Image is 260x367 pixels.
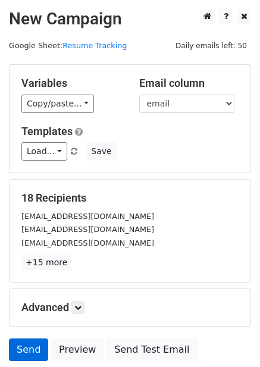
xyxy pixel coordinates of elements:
[106,338,197,361] a: Send Test Email
[21,95,94,113] a: Copy/paste...
[9,338,48,361] a: Send
[9,41,127,50] small: Google Sheet:
[21,192,239,205] h5: 18 Recipients
[21,239,154,247] small: [EMAIL_ADDRESS][DOMAIN_NAME]
[21,255,71,270] a: +15 more
[21,212,154,221] small: [EMAIL_ADDRESS][DOMAIN_NAME]
[201,310,260,367] iframe: Chat Widget
[21,125,73,137] a: Templates
[21,77,121,90] h5: Variables
[21,301,239,314] h5: Advanced
[62,41,127,50] a: Resume Tracking
[21,225,154,234] small: [EMAIL_ADDRESS][DOMAIN_NAME]
[51,338,104,361] a: Preview
[171,41,251,50] a: Daily emails left: 50
[171,39,251,52] span: Daily emails left: 50
[139,77,239,90] h5: Email column
[86,142,117,161] button: Save
[9,9,251,29] h2: New Campaign
[21,142,67,161] a: Load...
